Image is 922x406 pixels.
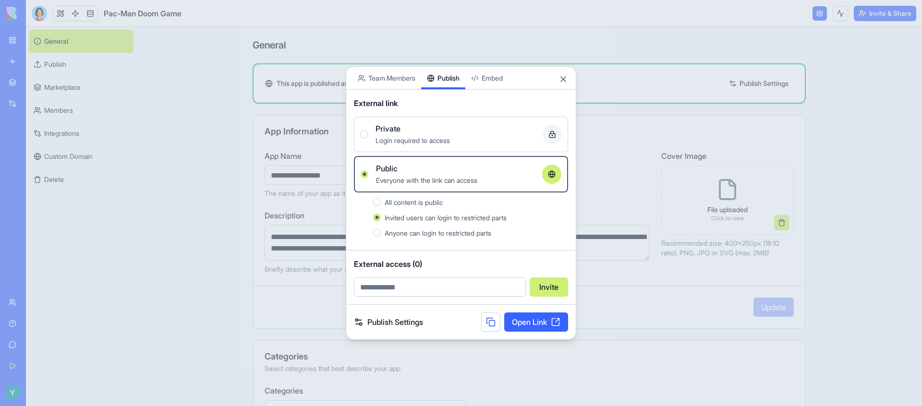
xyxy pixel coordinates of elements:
[354,258,568,270] span: External access (0)
[352,67,421,89] button: Team Members
[373,198,381,206] button: All content is public
[385,229,491,237] span: Anyone can login to restricted parts
[504,312,568,332] a: Open Link
[421,67,465,89] button: Publish
[385,214,507,222] span: Invited users can login to restricted parts
[376,176,477,184] span: Everyone with the link can access
[558,74,568,84] button: Close
[373,214,381,221] button: Invited users can login to restricted parts
[376,163,398,174] span: Public
[376,123,400,134] span: Private
[385,198,443,206] span: All content is public
[530,277,568,297] button: Invite
[354,316,423,328] a: Publish Settings
[465,67,509,89] button: Embed
[376,136,450,144] span: Login required to access
[360,131,368,138] button: PrivateLogin required to access
[373,229,381,237] button: Anyone can login to restricted parts
[354,97,398,109] span: External link
[361,170,368,178] button: PublicEveryone with the link can access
